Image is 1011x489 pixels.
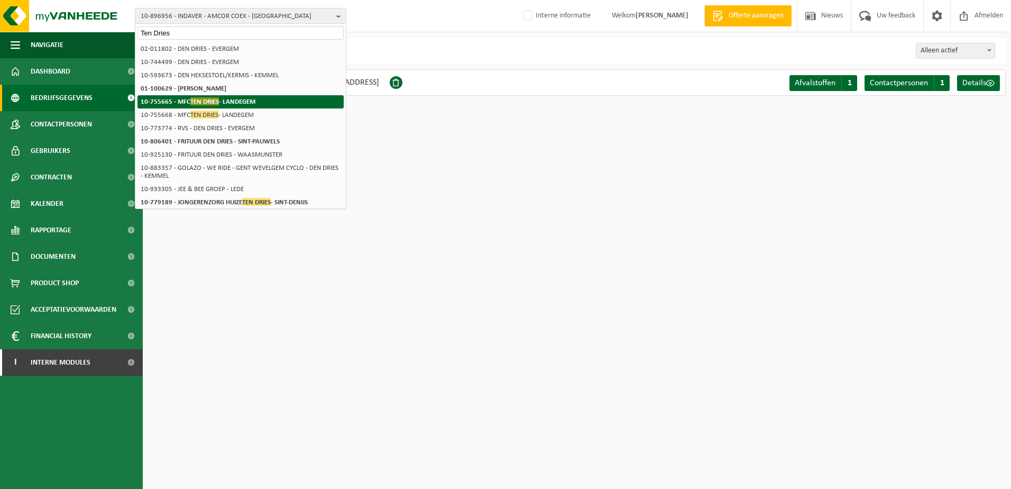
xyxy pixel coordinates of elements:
[31,217,71,243] span: Rapportage
[31,32,63,58] span: Navigatie
[865,75,950,91] a: Contactpersonen 1
[11,349,20,376] span: I
[141,138,280,145] strong: 10-806401 - FRITUUR DEN DRIES - SINT-PAUWELS
[957,75,1000,91] a: Details
[31,270,79,296] span: Product Shop
[31,58,70,85] span: Dashboard
[934,75,950,91] span: 1
[137,122,344,135] li: 10-773774 - RVS - DEN DRIES - EVERGEM
[137,69,344,82] li: 10-593673 - DEN HEKSESTOEL/KERMIS - KEMMEL
[962,79,986,87] span: Details
[141,97,255,105] strong: 10-755665 - MFC - LANDEGEM
[31,164,72,191] span: Contracten
[31,191,63,217] span: Kalender
[521,8,591,24] label: Interne informatie
[870,79,928,87] span: Contactpersonen
[916,43,995,59] span: Alleen actief
[841,75,857,91] span: 1
[190,111,218,119] span: TEN DRIES
[31,243,76,270] span: Documenten
[242,198,271,206] span: TEN DRIES
[137,161,344,183] li: 10-883357 - GOLAZO - WE RIDE - GENT WEVELGEM CYCLO - DEN DRIES - KEMMEL
[137,183,344,196] li: 10-933305 - JEE & BEE GROEP - LEDE
[31,85,93,111] span: Bedrijfsgegevens
[141,198,308,206] strong: 10-779189 - JONGERENZORG HUIZE - SINT-DENIJS
[137,108,344,122] li: 10-755668 - MFC - LANDEGEM
[31,138,70,164] span: Gebruikers
[31,349,90,376] span: Interne modules
[916,43,995,58] span: Alleen actief
[704,5,792,26] a: Offerte aanvragen
[137,148,344,161] li: 10-925130 - FRITUUR DEN DRIES - WAASMUNSTER
[726,11,786,21] span: Offerte aanvragen
[137,42,344,56] li: 02-011802 - DEN DRIES - EVERGEM
[141,85,226,92] strong: 01-100629 - [PERSON_NAME]
[31,111,92,138] span: Contactpersonen
[141,8,332,24] span: 10-896956 - INDAVER - AMCOR COEX - [GEOGRAPHIC_DATA]
[137,26,344,40] input: Zoeken naar gekoppelde vestigingen
[31,296,116,323] span: Acceptatievoorwaarden
[135,8,346,24] button: 10-896956 - INDAVER - AMCOR COEX - [GEOGRAPHIC_DATA]
[31,323,91,349] span: Financial History
[190,97,219,105] span: TEN DRIES
[636,12,688,20] strong: [PERSON_NAME]
[795,79,835,87] span: Afvalstoffen
[137,56,344,69] li: 10-744499 - DEN DRIES - EVERGEM
[789,75,857,91] a: Afvalstoffen 1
